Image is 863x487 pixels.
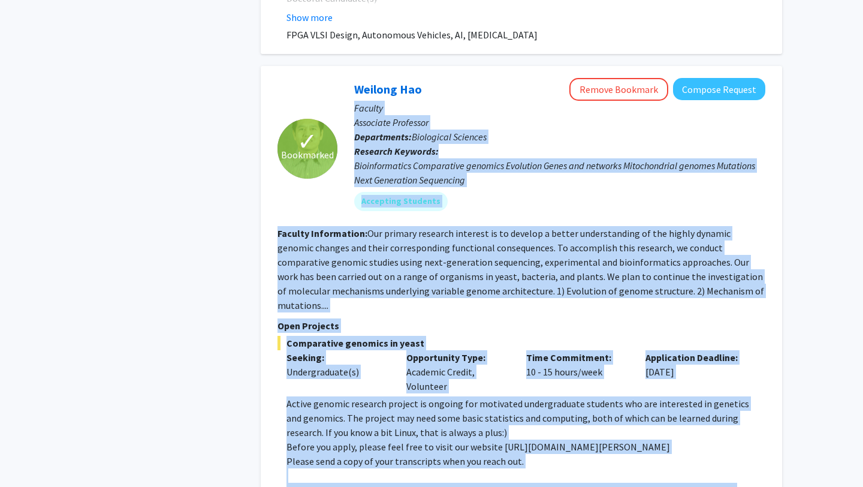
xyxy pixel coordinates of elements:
[286,28,765,42] p: FPGA VLSI Design, Autonomous Vehicles, AI, [MEDICAL_DATA]
[277,227,367,239] b: Faculty Information:
[277,318,765,333] p: Open Projects
[412,131,487,143] span: Biological Sciences
[286,350,388,365] p: Seeking:
[281,148,334,162] span: Bookmarked
[406,350,508,365] p: Opportunity Type:
[354,82,422,97] a: Weilong Hao
[354,145,439,157] b: Research Keywords:
[286,365,388,379] div: Undergraduate(s)
[636,350,756,393] div: [DATE]
[526,350,628,365] p: Time Commitment:
[286,454,765,468] p: Please send a copy of your transcripts when you reach out.
[354,158,765,187] div: Bioinformatics Comparative genomics Evolution Genes and networks Mitochondrial genomes Mutations ...
[673,78,765,100] button: Compose Request to Weilong Hao
[354,115,765,130] p: Associate Professor
[645,350,747,365] p: Application Deadline:
[286,10,333,25] button: Show more
[286,440,765,454] p: Before you apply, please feel free to visit our website [URL][DOMAIN_NAME][PERSON_NAME]
[286,396,765,440] p: Active genomic research project is ongoing for motivated undergraduate students who are intereste...
[277,227,764,311] fg-read-more: Our primary research interest is to develop a better understanding of the highly dynamic genomic ...
[277,336,765,350] span: Comparative genomics in yeast
[9,433,51,478] iframe: Chat
[354,131,412,143] b: Departments:
[354,101,765,115] p: Faculty
[569,78,668,101] button: Remove Bookmark
[397,350,517,393] div: Academic Credit, Volunteer
[517,350,637,393] div: 10 - 15 hours/week
[297,136,318,148] span: ✓
[354,192,448,211] mat-chip: Accepting Students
